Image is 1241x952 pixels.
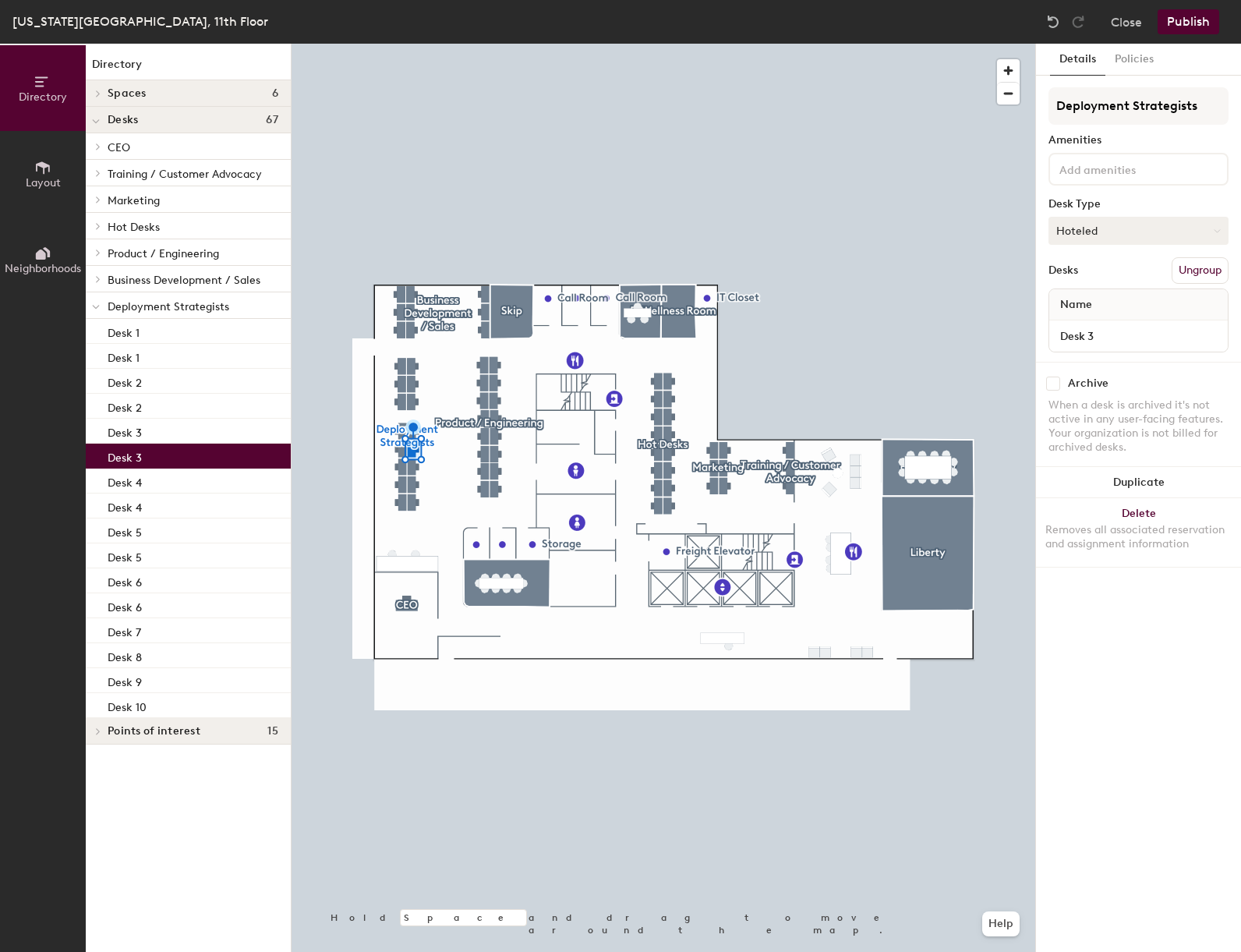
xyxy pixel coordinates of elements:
div: Desks [1048,264,1078,277]
p: Desk 1 [108,347,140,365]
p: Desk 8 [108,646,142,664]
span: Spaces [108,87,147,100]
p: Desk 4 [108,497,142,515]
span: Hot Desks [108,221,160,234]
button: DeleteRemoves all associated reservation and assignment information [1036,498,1241,567]
p: Desk 3 [108,447,142,465]
span: 67 [266,114,278,126]
button: Close [1111,9,1142,34]
button: Publish [1158,9,1219,34]
div: When a desk is archived it's not active in any user-facing features. Your organization is not bil... [1048,398,1229,455]
span: 15 [267,725,278,738]
p: Desk 10 [108,696,147,714]
p: Desk 9 [108,671,142,689]
button: Policies [1105,44,1163,76]
img: Undo [1045,14,1061,30]
p: Desk 3 [108,422,142,440]
p: Desk 2 [108,397,142,415]
input: Add amenities [1056,159,1197,178]
span: Directory [19,90,67,104]
p: Desk 5 [108,522,142,540]
span: Business Development / Sales [108,274,260,287]
button: Hoteled [1048,217,1229,245]
p: Desk 5 [108,547,142,564]
p: Desk 6 [108,596,142,614]
div: Archive [1068,377,1108,390]
input: Unnamed desk [1052,325,1225,347]
div: Removes all associated reservation and assignment information [1045,523,1232,551]
span: Product / Engineering [108,247,219,260]
img: Redo [1070,14,1086,30]
span: 6 [272,87,278,100]
span: Points of interest [108,725,200,738]
span: Neighborhoods [5,262,81,275]
button: Duplicate [1036,467,1241,498]
span: Training / Customer Advocacy [108,168,262,181]
div: Desk Type [1048,198,1229,211]
p: Desk 7 [108,621,141,639]
p: Desk 4 [108,472,142,490]
span: CEO [108,141,130,154]
div: [US_STATE][GEOGRAPHIC_DATA], 11th Floor [12,12,268,31]
span: Marketing [108,194,160,207]
span: Desks [108,114,138,126]
p: Desk 2 [108,372,142,390]
button: Details [1050,44,1105,76]
span: Layout [26,176,61,189]
button: Help [982,911,1020,936]
button: Ungroup [1172,257,1229,284]
span: Name [1052,291,1100,319]
h1: Directory [86,56,291,80]
p: Desk 1 [108,322,140,340]
p: Desk 6 [108,572,142,589]
div: Amenities [1048,134,1229,147]
span: Deployment Strategists [108,300,229,313]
